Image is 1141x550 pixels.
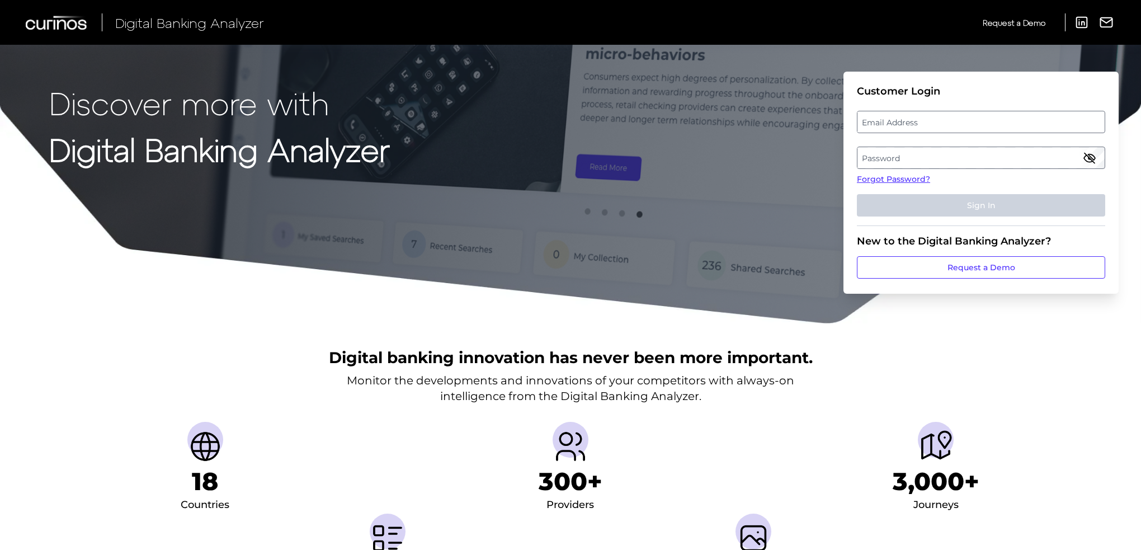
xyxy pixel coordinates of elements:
[329,347,813,368] h2: Digital banking innovation has never been more important.
[347,373,794,404] p: Monitor the developments and innovations of your competitors with always-on intelligence from the...
[983,18,1045,27] span: Request a Demo
[918,429,954,464] img: Journeys
[187,429,223,464] img: Countries
[857,173,1105,185] a: Forgot Password?
[49,130,390,168] strong: Digital Banking Analyzer
[181,496,229,514] div: Countries
[857,194,1105,217] button: Sign In
[893,467,979,496] h1: 3,000+
[857,235,1105,247] div: New to the Digital Banking Analyzer?
[913,496,959,514] div: Journeys
[857,148,1104,168] label: Password
[49,85,390,120] p: Discover more with
[546,496,594,514] div: Providers
[983,13,1045,32] a: Request a Demo
[26,16,88,30] img: Curinos
[857,256,1105,279] a: Request a Demo
[553,429,588,464] img: Providers
[192,467,218,496] h1: 18
[857,112,1104,132] label: Email Address
[115,15,264,31] span: Digital Banking Analyzer
[857,85,1105,97] div: Customer Login
[539,467,602,496] h1: 300+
